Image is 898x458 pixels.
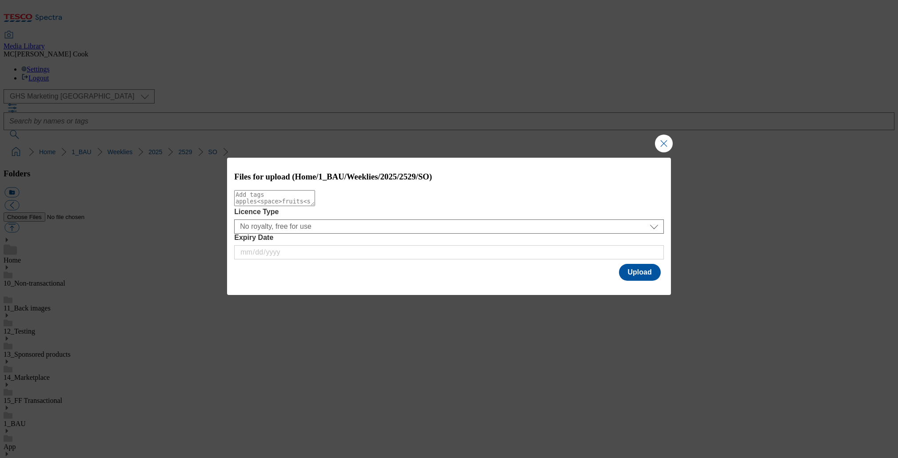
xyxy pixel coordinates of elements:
[234,234,664,242] label: Expiry Date
[227,158,671,295] div: Modal
[619,264,661,281] button: Upload
[655,135,673,152] button: Close Modal
[234,208,664,216] label: Licence Type
[234,172,664,182] h3: Files for upload (Home/1_BAU/Weeklies/2025/2529/SO)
